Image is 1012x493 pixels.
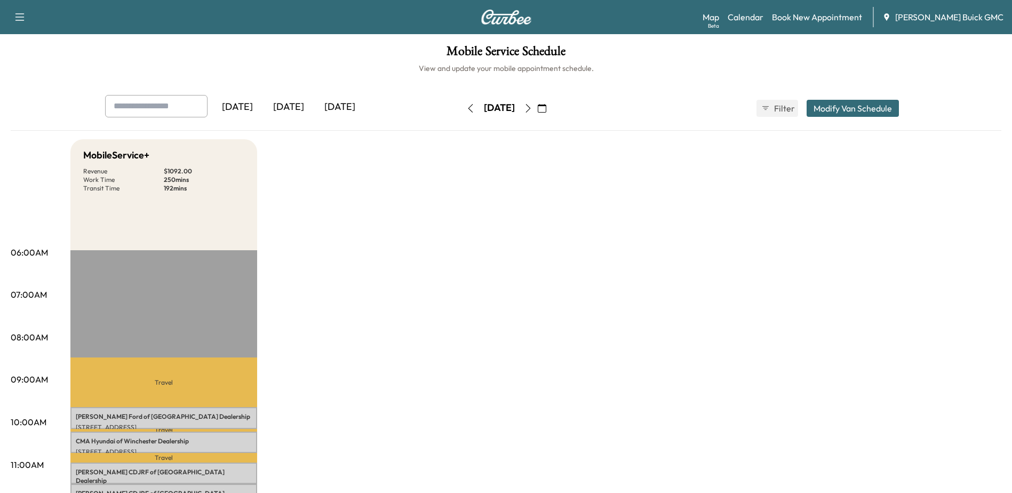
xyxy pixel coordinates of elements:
[76,448,252,456] p: [STREET_ADDRESS]
[76,412,252,421] p: [PERSON_NAME] Ford of [GEOGRAPHIC_DATA] Dealership
[11,63,1001,74] h6: View and update your mobile appointment schedule.
[76,423,252,432] p: [STREET_ADDRESS]
[807,100,899,117] button: Modify Van Schedule
[484,101,515,115] div: [DATE]
[314,95,365,120] div: [DATE]
[70,453,257,462] p: Travel
[11,246,48,259] p: 06:00AM
[11,416,46,428] p: 10:00AM
[895,11,1003,23] span: [PERSON_NAME] Buick GMC
[83,148,149,163] h5: MobileService+
[83,167,164,176] p: Revenue
[212,95,263,120] div: [DATE]
[728,11,763,23] a: Calendar
[83,176,164,184] p: Work Time
[11,373,48,386] p: 09:00AM
[164,176,244,184] p: 250 mins
[11,288,47,301] p: 07:00AM
[164,167,244,176] p: $ 1092.00
[703,11,719,23] a: MapBeta
[76,468,252,485] p: [PERSON_NAME] CDJRF of [GEOGRAPHIC_DATA] Dealership
[11,331,48,344] p: 08:00AM
[774,102,793,115] span: Filter
[70,357,257,407] p: Travel
[83,184,164,193] p: Transit Time
[708,22,719,30] div: Beta
[772,11,862,23] a: Book New Appointment
[11,458,44,471] p: 11:00AM
[164,184,244,193] p: 192 mins
[70,429,257,432] p: Travel
[481,10,532,25] img: Curbee Logo
[756,100,798,117] button: Filter
[263,95,314,120] div: [DATE]
[76,437,252,446] p: CMA Hyundai of Winchester Dealership
[11,45,1001,63] h1: Mobile Service Schedule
